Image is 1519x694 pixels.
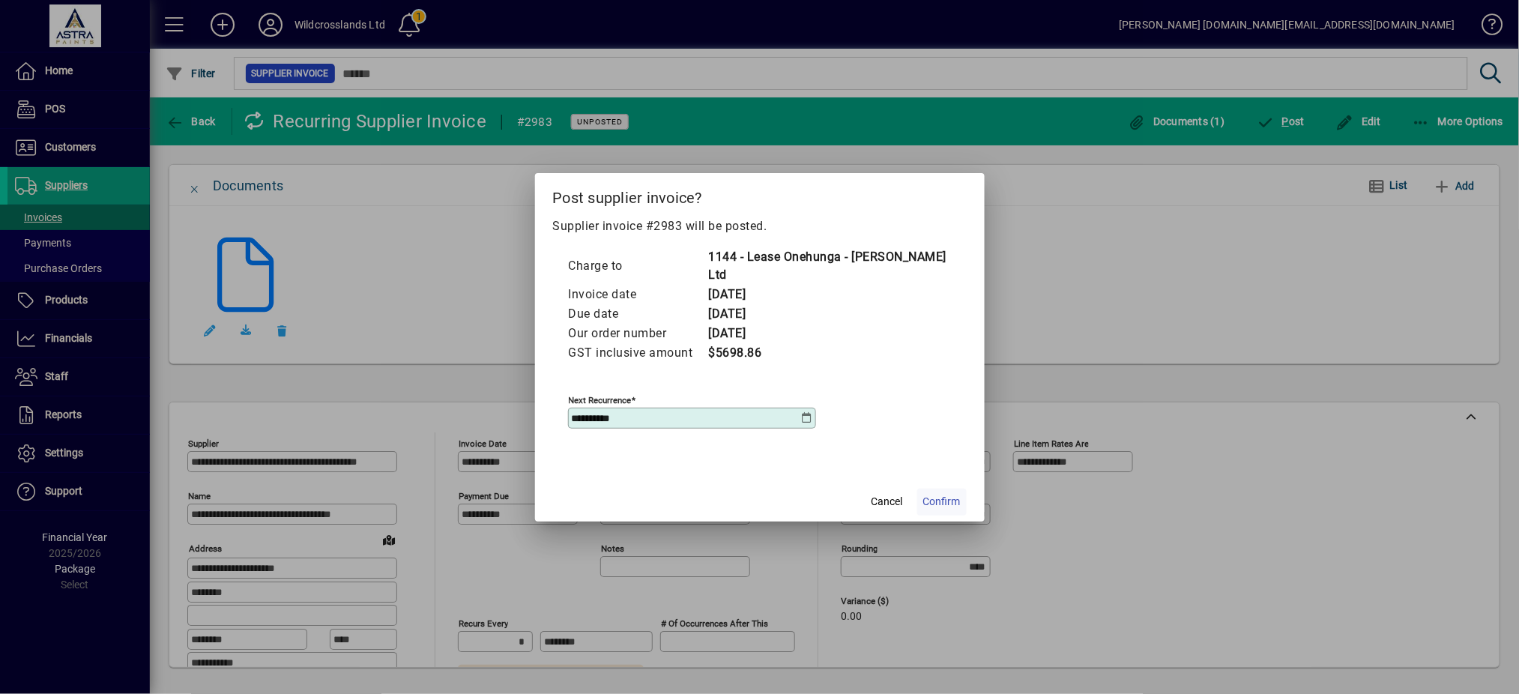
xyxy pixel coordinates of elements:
td: Due date [568,304,708,324]
td: 1144 - Lease Onehunga - [PERSON_NAME] Ltd [708,247,952,285]
td: $5698.86 [708,343,952,363]
span: Confirm [923,494,961,510]
h2: Post supplier invoice? [535,173,985,217]
td: [DATE] [708,304,952,324]
td: Charge to [568,247,708,285]
td: Invoice date [568,285,708,304]
td: GST inclusive amount [568,343,708,363]
td: Our order number [568,324,708,343]
button: Confirm [917,489,967,516]
span: Cancel [872,494,903,510]
td: [DATE] [708,285,952,304]
p: Supplier invoice #2983 will be posted. [553,217,967,235]
mat-label: Next recurrence [569,394,632,405]
td: [DATE] [708,324,952,343]
button: Cancel [863,489,911,516]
